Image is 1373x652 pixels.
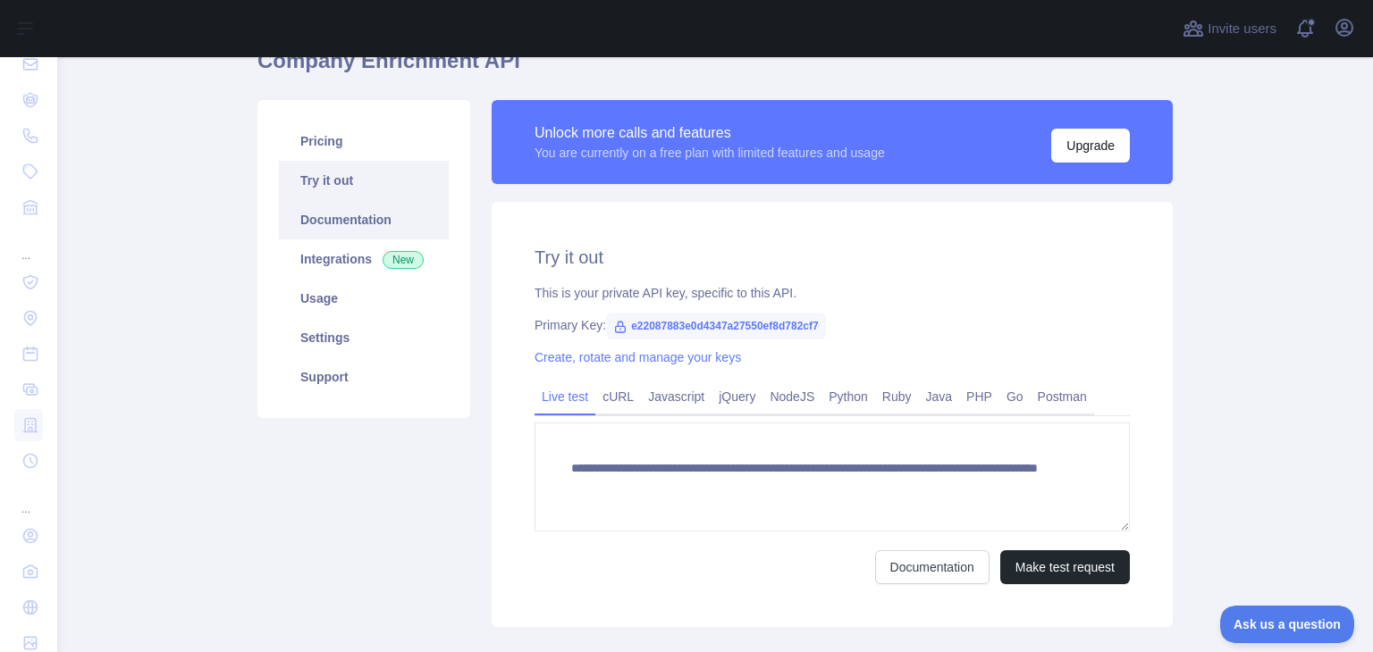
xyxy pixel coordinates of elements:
a: Documentation [279,200,449,239]
a: Java [919,382,960,411]
button: Make test request [1000,550,1130,584]
span: e22087883e0d4347a27550ef8d782cf7 [606,313,826,339]
a: Ruby [875,382,919,411]
a: Try it out [279,161,449,200]
span: New [383,251,424,269]
h1: Company Enrichment API [257,46,1173,89]
a: PHP [959,382,999,411]
button: Invite users [1179,14,1280,43]
button: Upgrade [1051,129,1130,163]
div: ... [14,227,43,263]
iframe: Toggle Customer Support [1220,606,1355,643]
a: Usage [279,279,449,318]
div: Primary Key: [535,316,1130,334]
a: Integrations New [279,239,449,279]
h2: Try it out [535,245,1130,270]
a: Live test [535,382,595,411]
div: You are currently on a free plan with limited features and usage [535,144,885,162]
a: Settings [279,318,449,357]
div: ... [14,481,43,516]
a: Support [279,357,449,397]
div: This is your private API key, specific to this API. [535,284,1130,302]
a: Go [999,382,1031,411]
a: NodeJS [762,382,821,411]
a: jQuery [712,382,762,411]
a: Pricing [279,121,449,161]
span: Invite users [1208,19,1276,39]
div: Unlock more calls and features [535,122,885,144]
a: cURL [595,382,641,411]
a: Postman [1031,382,1094,411]
a: Javascript [641,382,712,411]
a: Documentation [875,550,990,584]
a: Create, rotate and manage your keys [535,350,741,364]
a: Python [821,382,875,411]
